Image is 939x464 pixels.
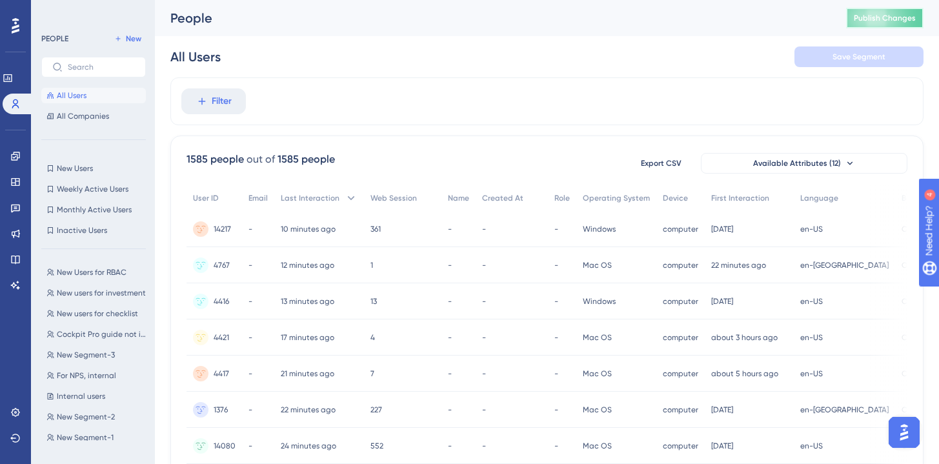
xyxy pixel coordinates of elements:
[711,405,733,414] time: [DATE]
[448,296,452,307] span: -
[902,296,930,307] span: Chrome
[902,405,930,415] span: Chrome
[281,261,334,270] time: 12 minutes ago
[711,193,769,203] span: First Interaction
[41,347,154,363] button: New Segment-3
[711,261,766,270] time: 22 minutes ago
[57,90,86,101] span: All Users
[57,288,146,298] span: New users for investment
[281,369,334,378] time: 21 minutes ago
[482,260,486,270] span: -
[281,193,339,203] span: Last Interaction
[281,441,336,450] time: 24 minutes ago
[629,153,693,174] button: Export CSV
[57,350,115,360] span: New Segment-3
[482,405,486,415] span: -
[800,405,889,415] span: en-[GEOGRAPHIC_DATA]
[248,368,252,379] span: -
[247,152,275,167] div: out of
[370,441,383,451] span: 552
[448,224,452,234] span: -
[41,327,154,342] button: Cockpit Pro guide not interacted
[800,332,823,343] span: en-US
[554,405,558,415] span: -
[448,332,452,343] span: -
[57,308,138,319] span: New users for checklist
[846,8,924,28] button: Publish Changes
[711,297,733,306] time: [DATE]
[370,405,382,415] span: 227
[57,205,132,215] span: Monthly Active Users
[554,441,558,451] span: -
[41,285,154,301] button: New users for investment
[370,332,375,343] span: 4
[902,193,930,203] span: Browser
[448,260,452,270] span: -
[248,296,252,307] span: -
[583,441,612,451] span: Mac OS
[41,202,146,217] button: Monthly Active Users
[126,34,141,44] span: New
[583,224,616,234] span: Windows
[57,370,116,381] span: For NPS, internal
[583,296,616,307] span: Windows
[214,260,230,270] span: 4767
[370,296,377,307] span: 13
[482,296,486,307] span: -
[57,391,105,401] span: Internal users
[68,63,135,72] input: Search
[212,94,232,109] span: Filter
[248,441,252,451] span: -
[248,260,252,270] span: -
[57,329,148,339] span: Cockpit Pro guide not interacted
[482,332,486,343] span: -
[57,225,107,236] span: Inactive Users
[214,296,229,307] span: 4416
[554,332,558,343] span: -
[583,332,612,343] span: Mac OS
[57,163,93,174] span: New Users
[583,368,612,379] span: Mac OS
[248,405,252,415] span: -
[800,260,889,270] span: en-[GEOGRAPHIC_DATA]
[281,405,336,414] time: 22 minutes ago
[370,368,374,379] span: 7
[554,224,558,234] span: -
[482,368,486,379] span: -
[248,224,252,234] span: -
[57,111,109,121] span: All Companies
[370,260,373,270] span: 1
[554,368,558,379] span: -
[110,31,146,46] button: New
[663,441,698,451] span: computer
[800,441,823,451] span: en-US
[902,224,930,234] span: Chrome
[41,265,154,280] button: New Users for RBAC
[41,161,146,176] button: New Users
[482,441,486,451] span: -
[800,296,823,307] span: en-US
[448,368,452,379] span: -
[902,332,930,343] span: Chrome
[711,441,733,450] time: [DATE]
[41,181,146,197] button: Weekly Active Users
[711,225,733,234] time: [DATE]
[885,413,924,452] iframe: UserGuiding AI Assistant Launcher
[448,193,469,203] span: Name
[583,405,612,415] span: Mac OS
[281,225,336,234] time: 10 minutes ago
[641,158,682,168] span: Export CSV
[711,369,778,378] time: about 5 hours ago
[711,333,778,342] time: about 3 hours ago
[41,223,146,238] button: Inactive Users
[800,193,838,203] span: Language
[193,193,219,203] span: User ID
[41,409,154,425] button: New Segment-2
[41,34,68,44] div: PEOPLE
[281,297,334,306] time: 13 minutes ago
[753,158,841,168] span: Available Attributes (12)
[554,193,570,203] span: Role
[583,260,612,270] span: Mac OS
[482,224,486,234] span: -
